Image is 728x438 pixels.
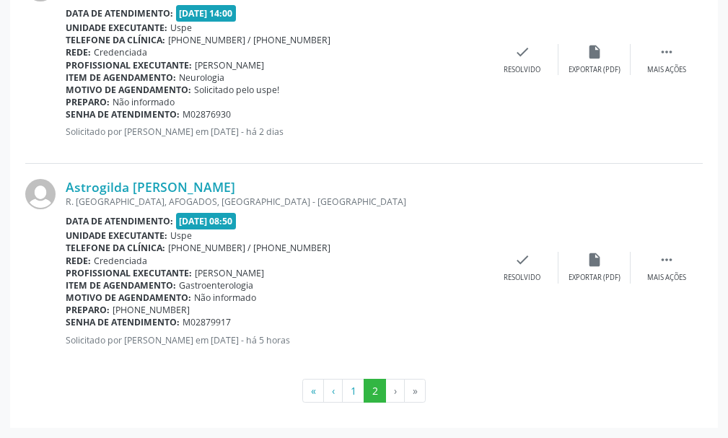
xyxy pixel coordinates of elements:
[647,273,686,283] div: Mais ações
[66,179,235,195] a: Astrogilda [PERSON_NAME]
[176,213,237,229] span: [DATE] 08:50
[659,44,675,60] i: 
[514,44,530,60] i: check
[94,46,147,58] span: Credenciada
[66,304,110,316] b: Preparo:
[66,108,180,121] b: Senha de atendimento:
[66,255,91,267] b: Rede:
[170,229,192,242] span: Uspe
[569,273,620,283] div: Exportar (PDF)
[113,96,175,108] span: Não informado
[66,84,191,96] b: Motivo de agendamento:
[66,22,167,34] b: Unidade executante:
[364,379,386,403] button: Go to page 2
[170,22,192,34] span: Uspe
[514,252,530,268] i: check
[195,59,264,71] span: [PERSON_NAME]
[25,379,703,403] ul: Pagination
[25,179,56,209] img: img
[66,196,486,208] div: R. [GEOGRAPHIC_DATA], AFOGADOS, [GEOGRAPHIC_DATA] - [GEOGRAPHIC_DATA]
[66,7,173,19] b: Data de atendimento:
[659,252,675,268] i: 
[66,96,110,108] b: Preparo:
[168,242,330,254] span: [PHONE_NUMBER] / [PHONE_NUMBER]
[504,273,540,283] div: Resolvido
[302,379,324,403] button: Go to first page
[194,292,256,304] span: Não informado
[342,379,364,403] button: Go to page 1
[66,292,191,304] b: Motivo de agendamento:
[194,84,279,96] span: Solicitado pelo uspe!
[66,34,165,46] b: Telefone da clínica:
[66,71,176,84] b: Item de agendamento:
[647,65,686,75] div: Mais ações
[66,242,165,254] b: Telefone da clínica:
[587,44,602,60] i: insert_drive_file
[66,46,91,58] b: Rede:
[94,255,147,267] span: Credenciada
[183,316,231,328] span: M02879917
[66,334,486,346] p: Solicitado por [PERSON_NAME] em [DATE] - há 5 horas
[66,59,192,71] b: Profissional executante:
[66,267,192,279] b: Profissional executante:
[179,279,253,292] span: Gastroenterologia
[66,279,176,292] b: Item de agendamento:
[323,379,343,403] button: Go to previous page
[504,65,540,75] div: Resolvido
[113,304,190,316] span: [PHONE_NUMBER]
[66,215,173,227] b: Data de atendimento:
[176,5,237,22] span: [DATE] 14:00
[66,126,486,138] p: Solicitado por [PERSON_NAME] em [DATE] - há 2 dias
[179,71,224,84] span: Neurologia
[168,34,330,46] span: [PHONE_NUMBER] / [PHONE_NUMBER]
[66,316,180,328] b: Senha de atendimento:
[183,108,231,121] span: M02876930
[587,252,602,268] i: insert_drive_file
[195,267,264,279] span: [PERSON_NAME]
[66,229,167,242] b: Unidade executante:
[569,65,620,75] div: Exportar (PDF)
